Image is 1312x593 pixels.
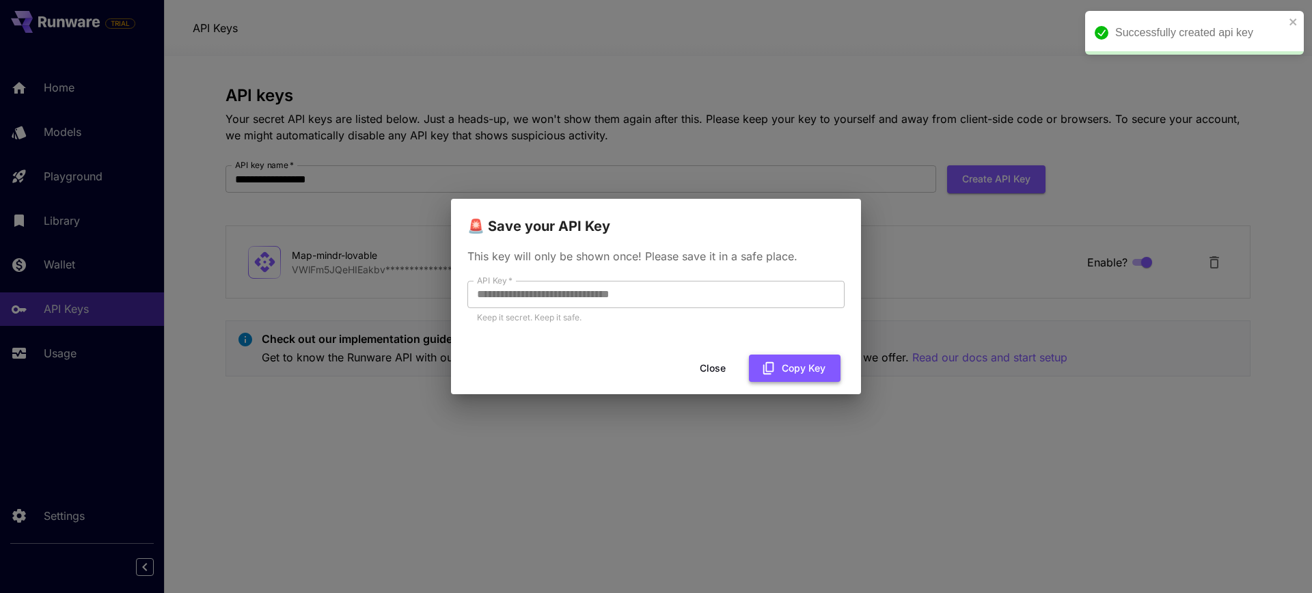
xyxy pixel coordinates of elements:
p: This key will only be shown once! Please save it in a safe place. [467,248,845,264]
p: Keep it secret. Keep it safe. [477,311,835,325]
button: Copy Key [749,355,840,383]
h2: 🚨 Save your API Key [451,199,861,237]
div: Successfully created api key [1115,25,1285,41]
button: close [1289,16,1298,27]
label: API Key [477,275,512,286]
button: Close [682,355,743,383]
